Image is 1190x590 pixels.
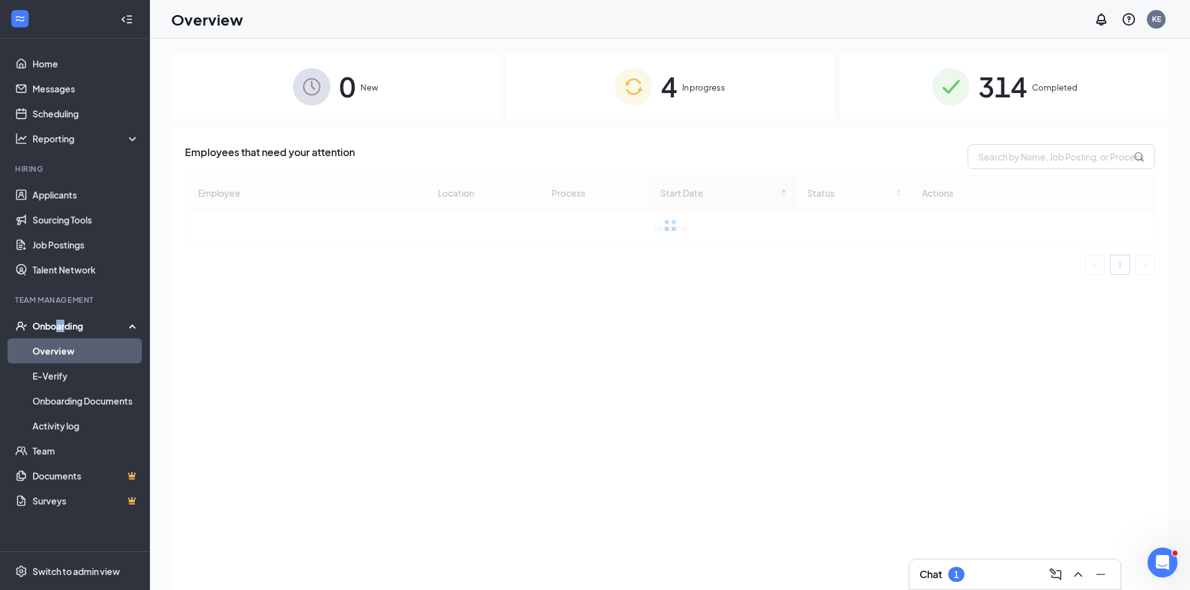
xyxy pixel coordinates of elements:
[32,51,139,76] a: Home
[185,144,355,169] span: Employees that need your attention
[32,463,139,488] a: DocumentsCrown
[1148,548,1178,578] iframe: Intercom live chat
[32,207,139,232] a: Sourcing Tools
[171,9,243,30] h1: Overview
[1046,564,1066,584] button: ComposeMessage
[32,320,129,332] div: Onboarding
[360,81,378,94] span: New
[1068,564,1088,584] button: ChevronUp
[32,388,139,413] a: Onboarding Documents
[32,488,139,513] a: SurveysCrown
[15,320,27,332] svg: UserCheck
[32,438,139,463] a: Team
[32,76,139,101] a: Messages
[15,132,27,145] svg: Analysis
[1152,14,1161,24] div: KE
[1048,567,1063,582] svg: ComposeMessage
[32,132,140,145] div: Reporting
[32,413,139,438] a: Activity log
[954,569,959,580] div: 1
[339,65,355,108] span: 0
[32,101,139,126] a: Scheduling
[1093,567,1108,582] svg: Minimize
[32,232,139,257] a: Job Postings
[32,363,139,388] a: E-Verify
[1094,12,1109,27] svg: Notifications
[661,65,677,108] span: 4
[682,81,725,94] span: In progress
[32,257,139,282] a: Talent Network
[1121,12,1136,27] svg: QuestionInfo
[978,65,1027,108] span: 314
[14,12,26,25] svg: WorkstreamLogo
[32,182,139,207] a: Applicants
[15,295,137,305] div: Team Management
[32,338,139,363] a: Overview
[1091,564,1111,584] button: Minimize
[920,568,942,581] h3: Chat
[32,565,120,578] div: Switch to admin view
[15,565,27,578] svg: Settings
[1032,81,1078,94] span: Completed
[121,13,133,26] svg: Collapse
[1071,567,1086,582] svg: ChevronUp
[968,144,1155,169] input: Search by Name, Job Posting, or Process
[15,164,137,174] div: Hiring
